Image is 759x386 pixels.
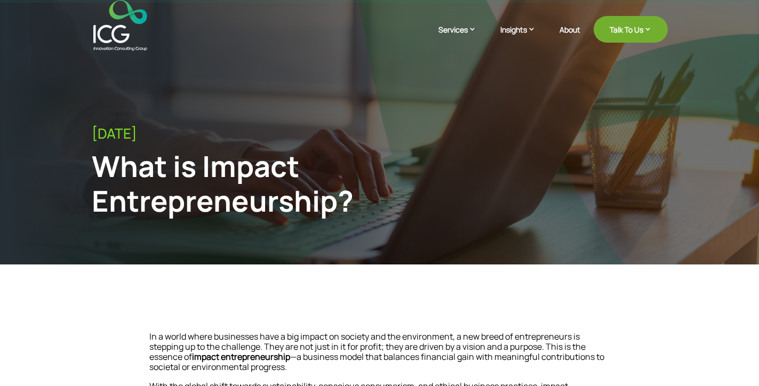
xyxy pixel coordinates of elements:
strong: impact entrepreneurship [192,351,290,363]
div: Widget de chat [576,271,759,386]
p: In a world where businesses have a big impact on society and the environment, a new breed of entr... [149,332,610,381]
a: Talk To Us [594,16,668,43]
div: [DATE] [92,125,668,142]
div: What is Impact Entrepreneurship? [92,149,536,218]
a: Insights [500,24,546,51]
a: About [560,26,580,51]
a: Services [438,24,487,51]
iframe: Chat Widget [576,271,759,386]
